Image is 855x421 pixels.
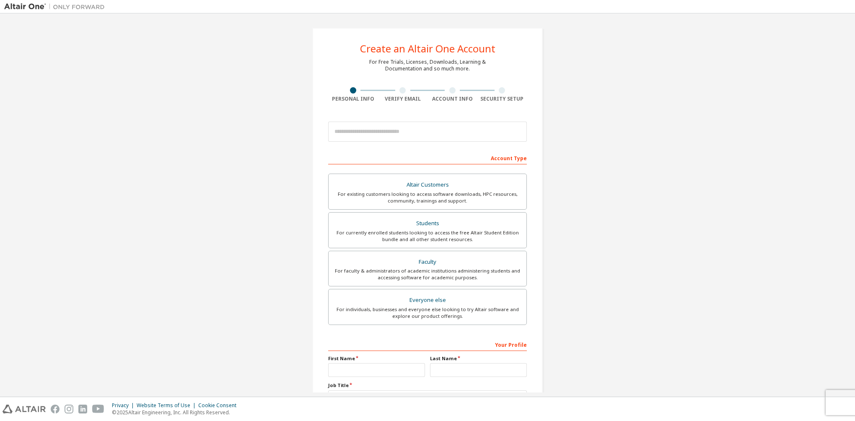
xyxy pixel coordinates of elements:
label: Last Name [430,355,527,362]
div: Website Terms of Use [137,402,198,409]
label: Job Title [328,382,527,389]
div: Privacy [112,402,137,409]
div: Your Profile [328,338,527,351]
div: For individuals, businesses and everyone else looking to try Altair software and explore our prod... [334,306,521,320]
label: First Name [328,355,425,362]
div: Personal Info [328,96,378,102]
img: youtube.svg [92,405,104,413]
div: For faculty & administrators of academic institutions administering students and accessing softwa... [334,268,521,281]
img: linkedin.svg [78,405,87,413]
div: Altair Customers [334,179,521,191]
div: For existing customers looking to access software downloads, HPC resources, community, trainings ... [334,191,521,204]
div: For currently enrolled students looking to access the free Altair Student Edition bundle and all ... [334,229,521,243]
p: © 2025 Altair Engineering, Inc. All Rights Reserved. [112,409,241,416]
img: facebook.svg [51,405,60,413]
div: Create an Altair One Account [360,44,495,54]
img: instagram.svg [65,405,73,413]
div: Students [334,218,521,229]
div: For Free Trials, Licenses, Downloads, Learning & Documentation and so much more. [369,59,486,72]
div: Cookie Consent [198,402,241,409]
img: Altair One [4,3,109,11]
div: Faculty [334,256,521,268]
div: Account Info [427,96,477,102]
div: Verify Email [378,96,428,102]
div: Security Setup [477,96,527,102]
div: Everyone else [334,294,521,306]
div: Account Type [328,151,527,164]
img: altair_logo.svg [3,405,46,413]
